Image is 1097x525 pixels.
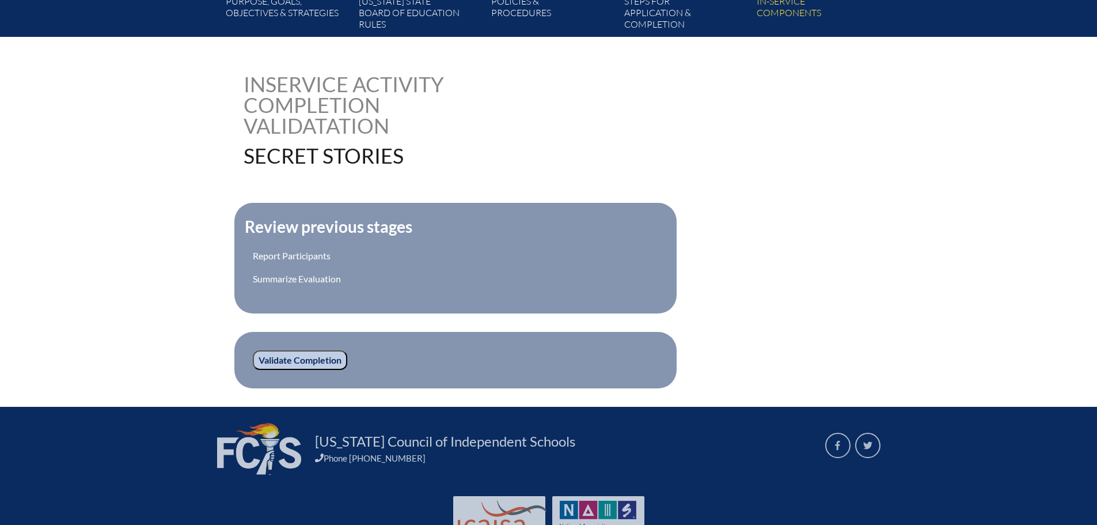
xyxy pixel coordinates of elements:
input: Validate Completion [253,350,347,370]
a: [US_STATE] Council of Independent Schools [310,432,580,451]
a: Report Participants [253,250,331,261]
h1: secret stories [244,145,622,166]
h1: Inservice Activity Completion Validatation [244,74,476,136]
legend: Review previous stages [244,217,413,236]
div: Phone [PHONE_NUMBER] [315,453,811,463]
a: Summarize Evaluation [253,273,341,284]
img: FCIS_logo_white [217,423,301,475]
